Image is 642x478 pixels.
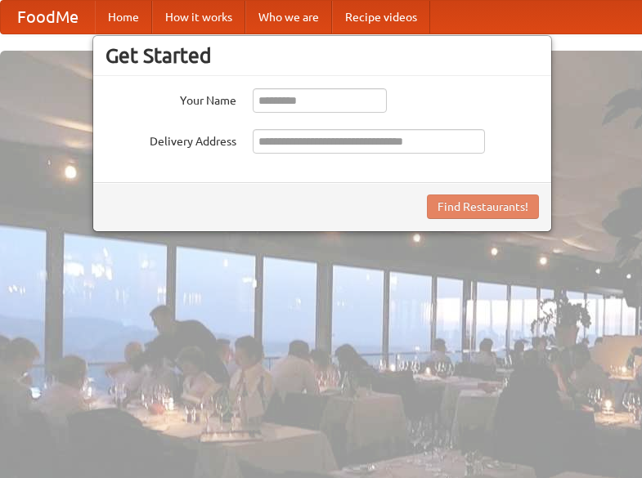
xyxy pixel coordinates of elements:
[106,88,236,109] label: Your Name
[152,1,245,34] a: How it works
[245,1,332,34] a: Who we are
[1,1,95,34] a: FoodMe
[427,194,539,219] button: Find Restaurants!
[95,1,152,34] a: Home
[106,129,236,150] label: Delivery Address
[106,43,539,68] h3: Get Started
[332,1,430,34] a: Recipe videos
